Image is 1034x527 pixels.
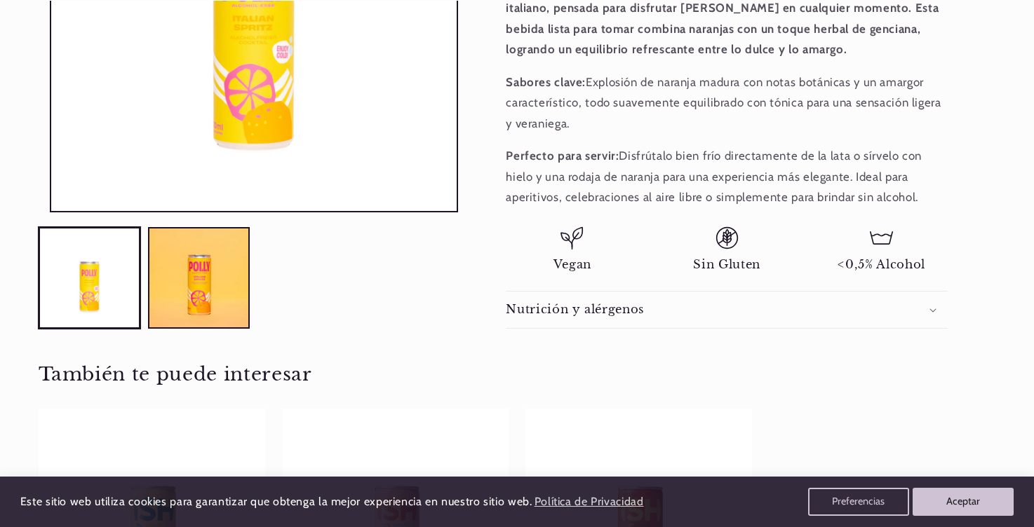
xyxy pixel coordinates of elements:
[39,362,996,386] h2: También te puede interesar
[506,149,619,163] strong: Perfecto para servir:
[506,146,948,208] p: Disfrútalo bien frío directamente de la lata o sírvelo con hielo y una rodaja de naranja para una...
[808,488,909,516] button: Preferencias
[506,72,948,135] p: Explosión de naranja madura con notas botánicas y un amargor característico, todo suavemente equi...
[506,75,586,89] strong: Sabores clave:
[913,488,1014,516] button: Aceptar
[506,302,644,317] h2: Nutrición y alérgenos
[532,490,645,514] a: Política de Privacidad (opens in a new tab)
[506,292,948,329] summary: Nutrición y alérgenos
[693,257,760,272] span: Sin Gluten
[20,495,532,508] span: Este sitio web utiliza cookies para garantizar que obtenga la mejor experiencia en nuestro sitio ...
[148,227,250,329] button: Cargar la imagen 2 en la vista de la galería
[838,257,925,272] span: <0,5% Alcohol
[39,227,141,329] button: Cargar la imagen 1 en la vista de la galería
[553,257,591,272] span: Vegan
